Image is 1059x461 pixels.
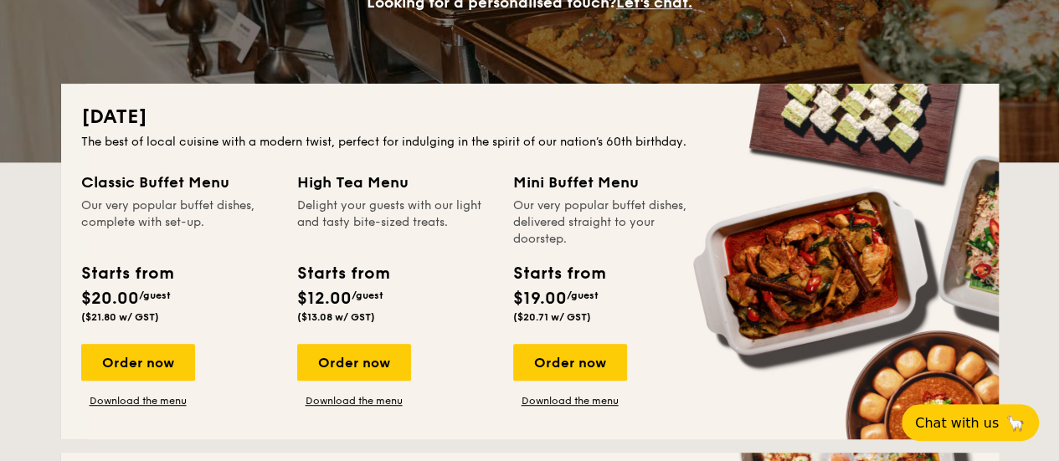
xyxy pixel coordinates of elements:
div: Order now [81,344,195,381]
span: $12.00 [297,289,352,309]
a: Download the menu [513,394,627,407]
span: $20.00 [81,289,139,309]
span: /guest [352,289,383,301]
span: ($21.80 w/ GST) [81,311,159,323]
span: Chat with us [915,415,999,431]
a: Download the menu [81,394,195,407]
div: Order now [297,344,411,381]
div: Starts from [513,261,604,286]
div: Starts from [297,261,388,286]
div: Classic Buffet Menu [81,171,277,194]
span: /guest [139,289,171,301]
a: Download the menu [297,394,411,407]
button: Chat with us🦙 [902,404,1039,441]
div: Delight your guests with our light and tasty bite-sized treats. [297,197,493,248]
span: ($20.71 w/ GST) [513,311,591,323]
div: Our very popular buffet dishes, delivered straight to your doorstep. [513,197,709,248]
div: The best of local cuisine with a modern twist, perfect for indulging in the spirit of our nation’... [81,134,979,151]
span: $19.00 [513,289,567,309]
div: Order now [513,344,627,381]
span: /guest [567,289,599,301]
span: 🦙 [1005,413,1026,433]
div: Starts from [81,261,172,286]
div: High Tea Menu [297,171,493,194]
h2: [DATE] [81,104,979,131]
div: Mini Buffet Menu [513,171,709,194]
span: ($13.08 w/ GST) [297,311,375,323]
div: Our very popular buffet dishes, complete with set-up. [81,197,277,248]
